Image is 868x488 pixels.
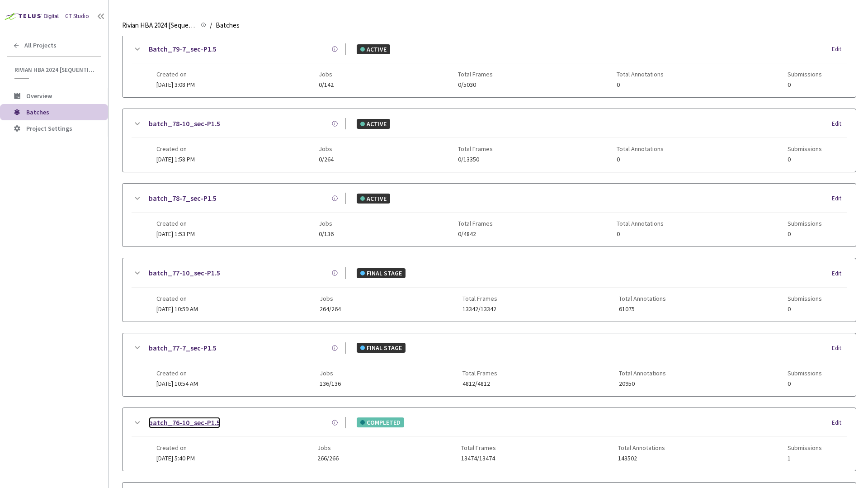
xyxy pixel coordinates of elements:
span: Created on [156,295,198,302]
span: All Projects [24,42,57,49]
a: batch_77-7_sec-P1.5 [149,342,217,354]
span: 0 [788,156,822,163]
span: Batches [216,20,240,31]
span: 0 [788,231,822,237]
span: 0 [788,81,822,88]
span: Jobs [320,370,341,377]
div: batch_77-7_sec-P1.5FINAL STAGEEditCreated on[DATE] 10:54 AMJobs136/136Total Frames4812/4812Total ... [123,333,856,396]
span: Total Annotations [617,71,664,78]
span: Created on [156,145,195,152]
span: Created on [156,220,195,227]
span: Total Frames [458,71,493,78]
span: 0 [788,306,822,313]
span: 13474/13474 [461,455,496,462]
div: FINAL STAGE [357,343,406,353]
div: GT Studio [65,12,89,21]
span: 136/136 [320,380,341,387]
div: Edit [832,269,847,278]
span: 61075 [619,306,666,313]
span: 13342/13342 [462,306,497,313]
div: batch_78-10_sec-P1.5ACTIVEEditCreated on[DATE] 1:58 PMJobs0/264Total Frames0/13350Total Annotatio... [123,109,856,172]
span: Batches [26,108,49,116]
a: batch_78-10_sec-P1.5 [149,118,220,129]
span: [DATE] 10:54 AM [156,379,198,388]
div: batch_76-10_sec-P1.5COMPLETEDEditCreated on[DATE] 5:40 PMJobs266/266Total Frames13474/13474Total ... [123,408,856,471]
span: [DATE] 5:40 PM [156,454,195,462]
a: Batch_79-7_sec-P1.5 [149,43,217,55]
li: / [210,20,212,31]
span: 143502 [618,455,665,462]
span: 4812/4812 [462,380,497,387]
span: Submissions [788,220,822,227]
span: Created on [156,71,195,78]
div: Edit [832,418,847,427]
span: 0 [788,380,822,387]
span: 0/13350 [458,156,493,163]
div: Edit [832,119,847,128]
span: 0/5030 [458,81,493,88]
span: Jobs [320,295,341,302]
span: [DATE] 3:08 PM [156,81,195,89]
span: 264/264 [320,306,341,313]
span: Total Frames [462,370,497,377]
span: 0 [617,231,664,237]
div: COMPLETED [357,417,404,427]
div: Edit [832,45,847,54]
a: batch_77-10_sec-P1.5 [149,267,220,279]
span: Total Frames [458,145,493,152]
div: ACTIVE [357,119,390,129]
span: Submissions [788,145,822,152]
span: 0/136 [319,231,334,237]
span: Rivian HBA 2024 [Sequential] [14,66,95,74]
a: batch_78-7_sec-P1.5 [149,193,217,204]
span: 0/142 [319,81,334,88]
span: Jobs [319,220,334,227]
span: Jobs [317,444,339,451]
span: Submissions [788,370,822,377]
div: Batch_79-7_sec-P1.5ACTIVEEditCreated on[DATE] 3:08 PMJobs0/142Total Frames0/5030Total Annotations... [123,34,856,97]
div: batch_78-7_sec-P1.5ACTIVEEditCreated on[DATE] 1:53 PMJobs0/136Total Frames0/4842Total Annotations... [123,184,856,246]
div: batch_77-10_sec-P1.5FINAL STAGEEditCreated on[DATE] 10:59 AMJobs264/264Total Frames13342/13342Tot... [123,258,856,321]
span: Total Annotations [617,145,664,152]
a: batch_76-10_sec-P1.5 [149,417,220,428]
span: Total Frames [462,295,497,302]
span: Total Annotations [619,370,666,377]
span: Total Annotations [618,444,665,451]
div: FINAL STAGE [357,268,406,278]
span: [DATE] 1:53 PM [156,230,195,238]
span: Rivian HBA 2024 [Sequential] [122,20,195,31]
span: Submissions [788,295,822,302]
span: Overview [26,92,52,100]
span: 0/264 [319,156,334,163]
div: ACTIVE [357,44,390,54]
span: Project Settings [26,124,72,133]
span: 0/4842 [458,231,493,237]
span: Jobs [319,145,334,152]
span: 20950 [619,380,666,387]
span: 266/266 [317,455,339,462]
span: Submissions [788,444,822,451]
span: Total Frames [458,220,493,227]
span: Submissions [788,71,822,78]
div: Edit [832,344,847,353]
span: Total Annotations [619,295,666,302]
span: Created on [156,370,198,377]
span: Created on [156,444,195,451]
span: Jobs [319,71,334,78]
span: 0 [617,156,664,163]
div: ACTIVE [357,194,390,204]
div: Edit [832,194,847,203]
span: [DATE] 10:59 AM [156,305,198,313]
span: Total Annotations [617,220,664,227]
span: Total Frames [461,444,496,451]
span: 1 [788,455,822,462]
span: 0 [617,81,664,88]
span: [DATE] 1:58 PM [156,155,195,163]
